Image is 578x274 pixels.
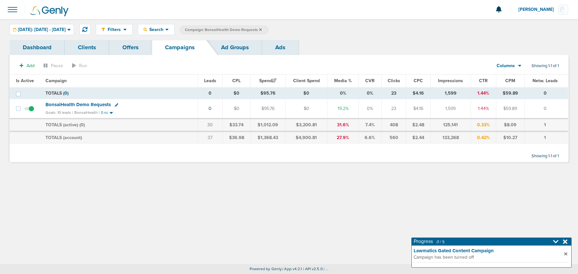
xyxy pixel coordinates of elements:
td: 0% [327,87,359,99]
td: TOTALS (account) [42,131,198,144]
span: 0 [81,122,84,128]
h4: Progress [414,239,444,245]
span: | ... [324,267,329,271]
td: $33.74 [222,119,251,131]
td: 0% [359,87,381,99]
td: 1,599 [431,99,471,119]
td: $4.16 [406,87,431,99]
small: 0 nc [101,110,108,115]
span: Campaign [45,78,67,83]
td: 31.6% [327,119,359,131]
span: Showing 1-1 of 1 [532,63,559,69]
td: $1,012.09 [251,119,285,131]
span: [PERSON_NAME] [518,7,558,12]
td: 0 [524,99,568,119]
td: 1 [524,119,568,131]
span: Leads [204,78,216,83]
span: Columns [497,63,515,69]
td: 125,141 [431,119,471,131]
td: $4.16 [406,99,431,119]
td: $36.98 [222,131,251,144]
td: 0.42% [471,131,496,144]
td: 23 [381,99,406,119]
td: 27.9% [327,131,359,144]
span: Spend [259,78,277,83]
td: $0 [285,87,327,99]
span: CPM [505,78,515,83]
span: | API v2.5.0 [303,267,323,271]
span: Campaign has been turned off [414,254,562,261]
a: Dashboard [10,40,65,55]
td: 1,599 [431,87,471,99]
span: Campaign: BonsaiHealth Demo Requests [185,27,262,33]
td: 1.44% [471,99,496,119]
span: CPL [232,78,241,83]
td: $10.27 [496,131,524,144]
span: Netw. Leads [533,78,558,83]
td: 23 [381,87,406,99]
span: | App v4.2.1 [282,267,302,271]
button: Add [16,61,38,70]
td: 6.6% [359,131,381,144]
span: CTR [479,78,488,83]
td: 133,268 [431,131,471,144]
td: 1.44% [471,87,496,99]
td: $2.48 [406,119,431,131]
span: Client Spend [293,78,320,83]
small: Goals: 10 leads | [45,110,73,115]
a: Ad Groups [208,40,262,55]
td: 0% [359,99,381,119]
span: CPC [414,78,423,83]
td: 30 [198,119,222,131]
small: BonsaiHealth | [74,110,100,115]
span: (1 / 1) [437,239,444,244]
td: TOTALS ( ) [42,87,198,99]
span: Is Active [16,78,34,83]
td: 37 [198,131,222,144]
img: Genly [30,6,69,16]
span: Media % [334,78,352,83]
span: Filters [105,27,123,32]
td: $1,368.43 [251,131,285,144]
td: 0 [524,87,568,99]
td: $59.89 [496,99,524,119]
a: 0 [209,106,211,111]
strong: Lawmatics Gated Content Campaign [414,247,564,254]
td: $0 [222,87,251,99]
td: $4,900.81 [285,131,327,144]
td: 1 [524,131,568,144]
span: Search [147,27,165,32]
span: CVR [365,78,375,83]
a: Clients [65,40,109,55]
td: $3,200.81 [285,119,327,131]
span: Showing 1-1 of 1 [532,153,559,159]
span: [DATE]: [DATE] - [DATE] [18,27,66,32]
td: 7.4% [359,119,381,131]
td: $0 [222,99,251,119]
td: TOTALS (active) ( ) [42,119,198,131]
td: $2.44 [406,131,431,144]
a: Ads [262,40,299,55]
td: $8.09 [496,119,524,131]
td: 0.33% [471,119,496,131]
td: $95.76 [251,87,285,99]
span: Clicks [388,78,400,83]
a: Campaigns [152,40,208,55]
td: 0 [198,87,222,99]
span: Impressions [438,78,463,83]
td: 560 [381,131,406,144]
td: $0 [285,99,327,119]
td: 408 [381,119,406,131]
td: 19.2% [327,99,359,119]
td: $59.89 [496,87,524,99]
a: Offers [109,40,152,55]
td: $95.76 [251,99,285,119]
span: 0 [64,90,67,96]
span: Add [27,63,35,68]
span: BonsaiHealth Demo Requests [45,102,111,107]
